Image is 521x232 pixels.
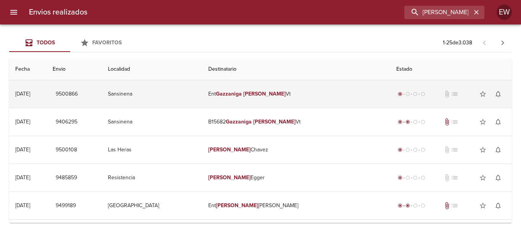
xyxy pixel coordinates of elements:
[56,89,78,99] span: 9500866
[47,58,102,80] th: Envio
[396,90,427,98] div: Generado
[451,90,458,98] span: No tiene pedido asociado
[202,192,390,219] td: Ent [PERSON_NAME]
[443,118,451,126] span: Tiene documentos adjuntos
[15,146,30,153] div: [DATE]
[398,148,402,152] span: radio_button_checked
[413,92,418,96] span: radio_button_unchecked
[53,115,80,129] button: 9406295
[451,146,458,154] span: No tiene pedido asociado
[9,58,47,80] th: Fecha
[421,148,425,152] span: radio_button_unchecked
[413,148,418,152] span: radio_button_unchecked
[53,87,81,101] button: 9500866
[479,118,487,126] span: star_border
[405,203,410,208] span: radio_button_checked
[202,80,390,108] td: Ent Vt
[92,39,122,46] span: Favoritos
[202,136,390,164] td: Chavez
[56,201,76,211] span: 9499189
[494,202,502,209] span: notifications_none
[405,175,410,180] span: radio_button_unchecked
[29,6,87,18] h6: Envios realizados
[396,202,427,209] div: Despachado
[479,146,487,154] span: star_border
[9,34,131,52] div: Tabs Envios
[396,118,427,126] div: Despachado
[494,90,502,98] span: notifications_none
[475,170,490,185] button: Agregar a favoritos
[421,92,425,96] span: radio_button_unchecked
[475,86,490,102] button: Agregar a favoritos
[396,146,427,154] div: Generado
[490,142,506,157] button: Activar notificaciones
[413,175,418,180] span: radio_button_unchecked
[421,120,425,124] span: radio_button_unchecked
[253,118,296,125] em: [PERSON_NAME]
[5,3,23,21] button: menu
[479,90,487,98] span: star_border
[443,174,451,182] span: No tiene documentos adjuntos
[56,173,77,183] span: 9485859
[451,202,458,209] span: No tiene pedido asociado
[398,175,402,180] span: radio_button_checked
[102,192,202,219] td: [GEOGRAPHIC_DATA]
[494,118,502,126] span: notifications_none
[421,203,425,208] span: radio_button_unchecked
[490,86,506,102] button: Activar notificaciones
[56,117,77,127] span: 9406295
[475,142,490,157] button: Agregar a favoritos
[53,143,80,157] button: 9500108
[451,118,458,126] span: No tiene pedido asociado
[443,90,451,98] span: No tiene documentos adjuntos
[443,146,451,154] span: No tiene documentos adjuntos
[102,136,202,164] td: Las Heras
[37,39,55,46] span: Todos
[490,114,506,130] button: Activar notificaciones
[475,114,490,130] button: Agregar a favoritos
[202,164,390,191] td: Egger
[398,203,402,208] span: radio_button_checked
[102,80,202,108] td: Sansinena
[451,174,458,182] span: No tiene pedido asociado
[405,148,410,152] span: radio_button_unchecked
[396,174,427,182] div: Generado
[398,120,402,124] span: radio_button_checked
[216,91,242,97] em: Gazzaniga
[202,58,390,80] th: Destinatario
[15,202,30,209] div: [DATE]
[405,92,410,96] span: radio_button_unchecked
[15,174,30,181] div: [DATE]
[216,202,258,209] em: [PERSON_NAME]
[490,170,506,185] button: Activar notificaciones
[56,145,77,155] span: 9500108
[475,39,494,46] span: Pagina anterior
[102,58,202,80] th: Localidad
[405,120,410,124] span: radio_button_checked
[15,118,30,125] div: [DATE]
[494,146,502,154] span: notifications_none
[443,39,472,47] p: 1 - 25 de 3.038
[102,164,202,191] td: Resistencia
[494,34,512,52] span: Pagina siguiente
[15,91,30,97] div: [DATE]
[102,108,202,136] td: Sansinena
[404,6,471,19] input: buscar
[53,199,79,213] button: 9499189
[398,92,402,96] span: radio_button_checked
[479,202,487,209] span: star_border
[390,58,512,80] th: Estado
[443,202,451,209] span: Tiene documentos adjuntos
[202,108,390,136] td: B15682 Vt
[490,198,506,213] button: Activar notificaciones
[243,91,286,97] em: [PERSON_NAME]
[413,120,418,124] span: radio_button_unchecked
[208,174,251,181] em: [PERSON_NAME]
[226,118,252,125] em: Gazzaniga
[479,174,487,182] span: star_border
[53,171,80,185] button: 9485859
[413,203,418,208] span: radio_button_unchecked
[475,198,490,213] button: Agregar a favoritos
[494,174,502,182] span: notifications_none
[497,5,512,20] div: EW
